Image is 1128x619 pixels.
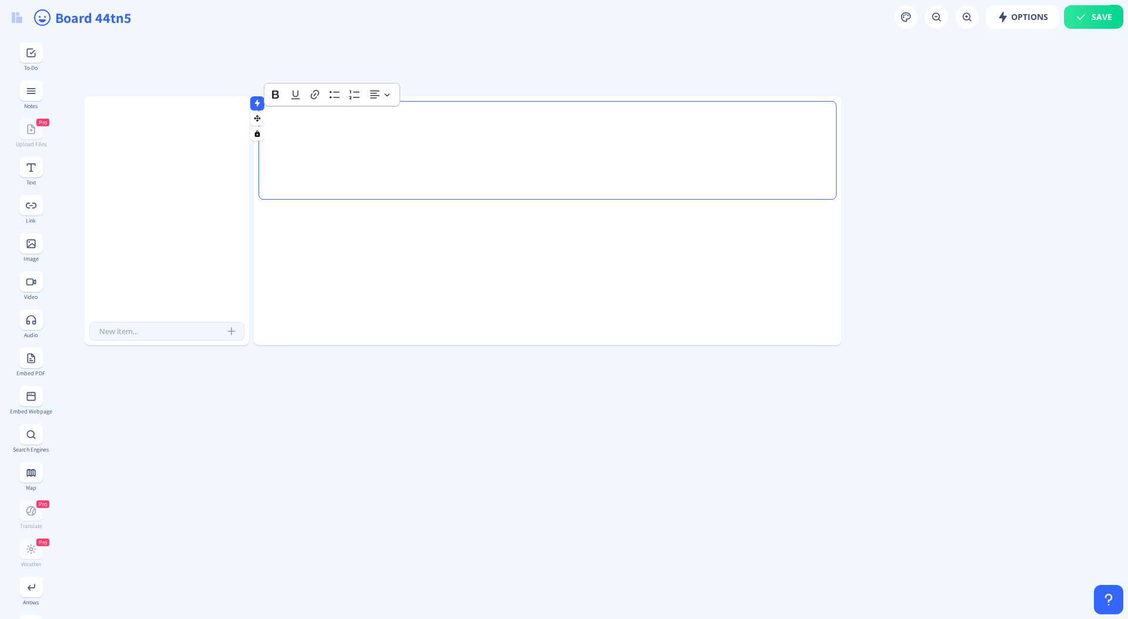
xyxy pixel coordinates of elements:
[12,12,22,23] img: logo.svg
[264,106,831,194] div: Rich Text Editor, main
[9,599,52,605] div: Arrows
[1064,5,1123,29] button: Save
[39,119,47,126] span: Pro
[39,539,47,546] span: Pro
[9,294,52,300] div: Video
[9,446,52,453] div: Search Engines
[9,332,52,338] div: Audio
[9,217,52,224] div: Link
[9,65,52,71] div: To-Do
[997,12,1048,22] span: Options
[39,500,47,508] span: Pro
[9,255,52,262] div: Image
[9,370,52,376] div: Embed PDF
[986,5,1059,29] button: Options
[9,179,52,186] div: Text
[9,103,52,109] div: Notes
[33,8,52,27] ion-icon: happy outline
[264,83,399,106] div: Editor toolbar
[9,408,52,415] div: Embed Webpage
[9,485,52,491] div: Map
[89,322,244,341] input: New item...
